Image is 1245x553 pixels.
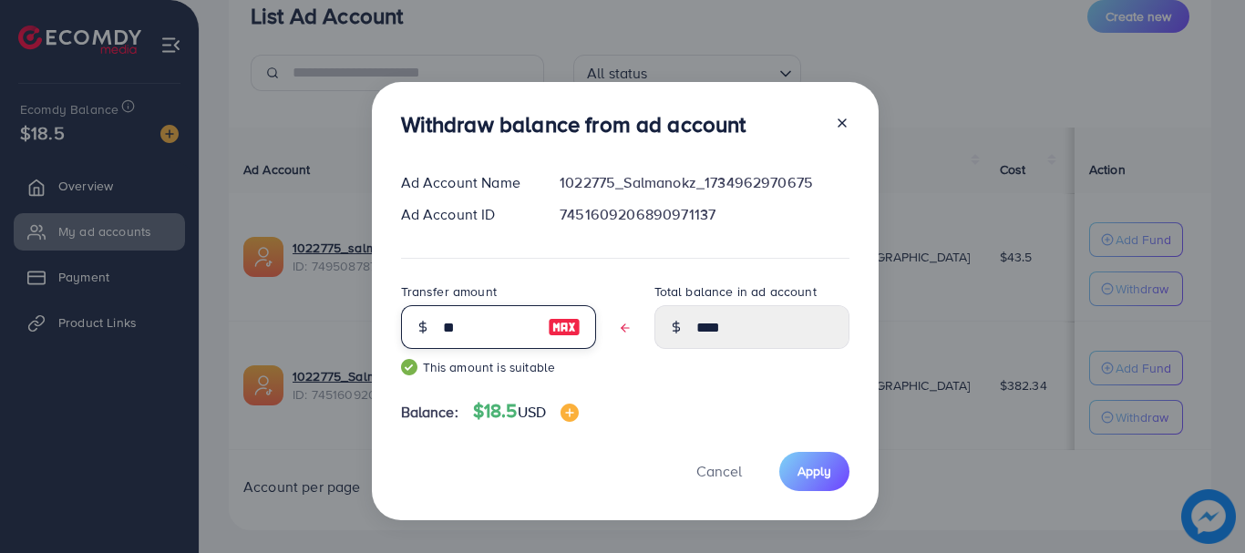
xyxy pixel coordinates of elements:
[545,204,863,225] div: 7451609206890971137
[401,359,417,375] img: guide
[654,282,817,301] label: Total balance in ad account
[561,404,579,422] img: image
[473,400,579,423] h4: $18.5
[401,402,458,423] span: Balance:
[548,316,581,338] img: image
[401,358,596,376] small: This amount is suitable
[401,111,746,138] h3: Withdraw balance from ad account
[779,452,849,491] button: Apply
[386,172,546,193] div: Ad Account Name
[545,172,863,193] div: 1022775_Salmanokz_1734962970675
[386,204,546,225] div: Ad Account ID
[401,282,497,301] label: Transfer amount
[518,402,546,422] span: USD
[674,452,765,491] button: Cancel
[797,462,831,480] span: Apply
[696,461,742,481] span: Cancel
